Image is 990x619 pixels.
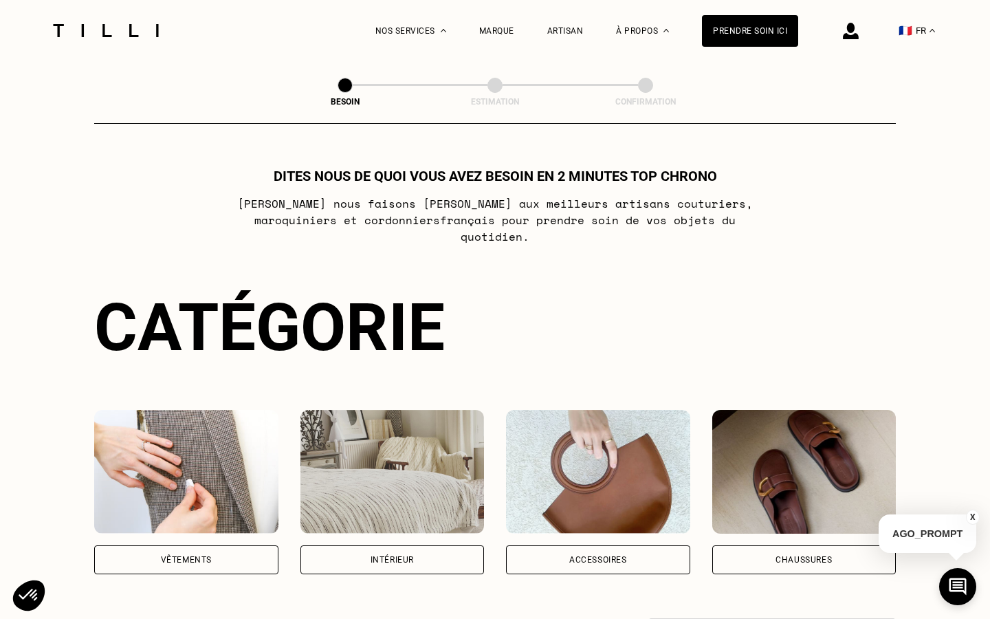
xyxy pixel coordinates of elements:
[506,410,690,534] img: Accessoires
[94,289,896,366] div: Catégorie
[441,29,446,32] img: Menu déroulant
[426,97,564,107] div: Estimation
[161,556,212,564] div: Vêtements
[966,510,980,525] button: X
[479,26,514,36] a: Marque
[300,410,485,534] img: Intérieur
[274,168,717,184] h1: Dites nous de quoi vous avez besoin en 2 minutes top chrono
[276,97,414,107] div: Besoin
[899,24,912,37] span: 🇫🇷
[702,15,798,47] a: Prendre soin ici
[879,514,976,553] p: AGO_PROMPT
[223,195,768,245] p: [PERSON_NAME] nous faisons [PERSON_NAME] aux meilleurs artisans couturiers , maroquiniers et cord...
[569,556,627,564] div: Accessoires
[843,23,859,39] img: icône connexion
[663,29,669,32] img: Menu déroulant à propos
[94,410,278,534] img: Vêtements
[577,97,714,107] div: Confirmation
[929,29,935,32] img: menu déroulant
[48,24,164,37] img: Logo du service de couturière Tilli
[712,410,896,534] img: Chaussures
[547,26,584,36] a: Artisan
[371,556,414,564] div: Intérieur
[775,556,832,564] div: Chaussures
